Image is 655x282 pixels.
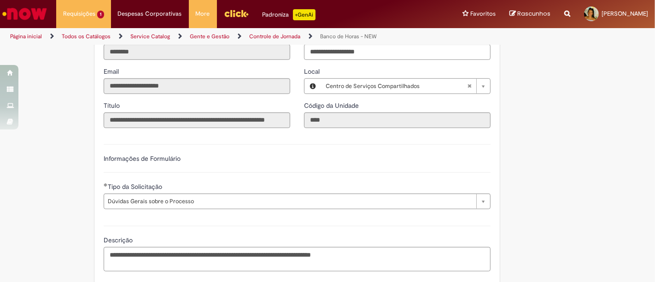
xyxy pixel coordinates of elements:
[320,33,377,40] a: Banco de Horas - NEW
[196,9,210,18] span: More
[104,67,121,76] label: Somente leitura - Email
[63,9,95,18] span: Requisições
[293,9,316,20] p: +GenAi
[62,33,111,40] a: Todos os Catálogos
[104,78,290,94] input: Email
[249,33,300,40] a: Controle de Jornada
[509,10,550,18] a: Rascunhos
[304,112,491,128] input: Código da Unidade
[104,112,290,128] input: Título
[104,154,181,163] label: Informações de Formulário
[104,44,290,60] input: ID
[1,5,48,23] img: ServiceNow
[7,28,430,45] ul: Trilhas de página
[326,79,467,94] span: Centro de Serviços Compartilhados
[108,194,472,209] span: Dúvidas Gerais sobre o Processo
[263,9,316,20] div: Padroniza
[130,33,170,40] a: Service Catalog
[462,79,476,94] abbr: Limpar campo Local
[321,79,490,94] a: Centro de Serviços CompartilhadosLimpar campo Local
[104,236,135,244] span: Descrição
[108,182,164,191] span: Tipo da Solicitação
[304,79,321,94] button: Local, Visualizar este registro Centro de Serviços Compartilhados
[304,44,491,60] input: Telefone de Contato
[470,9,496,18] span: Favoritos
[97,11,104,18] span: 1
[104,101,122,110] label: Somente leitura - Título
[224,6,249,20] img: click_logo_yellow_360x200.png
[304,67,322,76] span: Local
[602,10,648,18] span: [PERSON_NAME]
[104,183,108,187] span: Obrigatório Preenchido
[10,33,42,40] a: Página inicial
[118,9,182,18] span: Despesas Corporativas
[517,9,550,18] span: Rascunhos
[104,247,491,271] textarea: Descrição
[190,33,229,40] a: Gente e Gestão
[304,101,361,110] label: Somente leitura - Código da Unidade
